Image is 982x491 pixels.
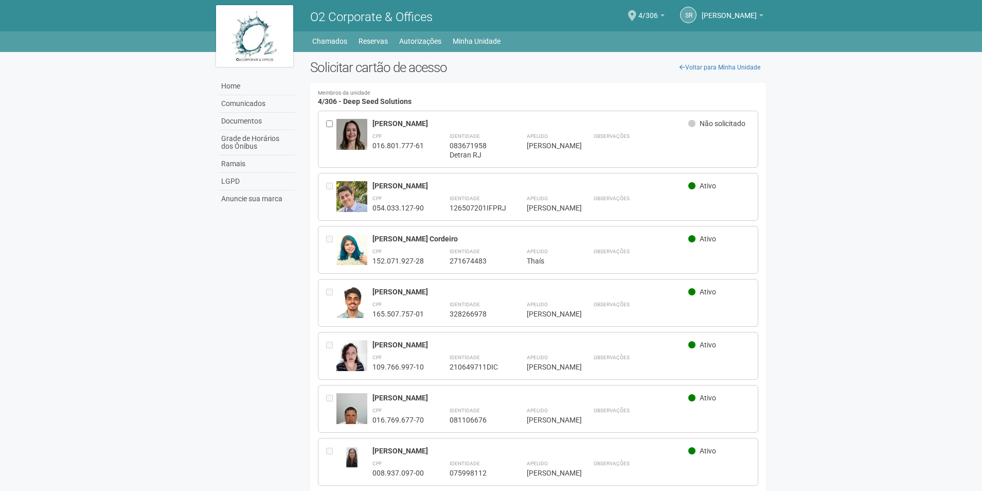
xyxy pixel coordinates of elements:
a: 4/306 [638,13,665,21]
a: Ramais [219,155,295,173]
strong: Identidade [450,249,480,254]
div: [PERSON_NAME] [527,141,568,150]
strong: Apelido [527,355,548,360]
div: 165.507.757-01 [372,309,424,319]
div: 109.766.997-10 [372,362,424,372]
strong: CPF [372,249,382,254]
div: 075998112 [450,468,501,478]
strong: Identidade [450,196,480,201]
strong: Observações [594,355,630,360]
a: LGPD [219,173,295,190]
small: Membros da unidade [318,91,759,96]
div: 016.801.777-61 [372,141,424,150]
span: 4/306 [638,2,658,20]
strong: CPF [372,196,382,201]
a: Anuncie sua marca [219,190,295,207]
strong: Identidade [450,302,480,307]
a: [PERSON_NAME] [702,13,763,21]
strong: CPF [372,461,382,466]
div: 210649711DIC [450,362,501,372]
strong: Observações [594,461,630,466]
strong: Apelido [527,461,548,466]
div: [PERSON_NAME] [527,362,568,372]
div: Entre em contato com a Aministração para solicitar o cancelamento ou 2a via [326,181,336,213]
img: user.jpg [336,181,367,215]
strong: Apelido [527,133,548,139]
a: Chamados [312,34,347,48]
a: Autorizações [399,34,441,48]
div: [PERSON_NAME] [527,203,568,213]
div: 083671958 Detran RJ [450,141,501,160]
strong: Identidade [450,408,480,413]
span: Ativo [700,394,716,402]
div: [PERSON_NAME] Cordeiro [372,234,689,243]
div: [PERSON_NAME] [372,340,689,349]
div: 126507201IFPRJ [450,203,501,213]
div: [PERSON_NAME] [372,287,689,296]
div: [PERSON_NAME] [372,446,689,455]
strong: Observações [594,408,630,413]
a: Comunicados [219,95,295,113]
a: Minha Unidade [453,34,501,48]
div: 016.769.677-70 [372,415,424,425]
span: Ativo [700,447,716,455]
img: logo.jpg [216,5,293,67]
h2: Solicitar cartão de acesso [310,60,766,75]
span: Ativo [700,288,716,296]
strong: Observações [594,302,630,307]
div: [PERSON_NAME] [372,181,689,190]
strong: Apelido [527,249,548,254]
span: Sandro Ricardo Santos da Silva [702,2,757,20]
div: Entre em contato com a Aministração para solicitar o cancelamento ou 2a via [326,340,336,372]
a: Grade de Horários dos Ônibus [219,130,295,155]
div: 271674483 [450,256,501,266]
div: 328266978 [450,309,501,319]
div: 152.071.927-28 [372,256,424,266]
div: 054.033.127-90 [372,203,424,213]
img: user.jpg [336,340,367,371]
strong: CPF [372,133,382,139]
strong: Apelido [527,408,548,413]
a: SR [680,7,697,23]
div: Entre em contato com a Aministração para solicitar o cancelamento ou 2a via [326,234,336,266]
img: user.jpg [336,234,367,265]
div: Thaís [527,256,568,266]
strong: Identidade [450,355,480,360]
div: 081106676 [450,415,501,425]
div: [PERSON_NAME] [527,415,568,425]
div: [PERSON_NAME] [527,309,568,319]
span: Ativo [700,235,716,243]
div: Entre em contato com a Aministração para solicitar o cancelamento ou 2a via [326,393,336,425]
a: Home [219,78,295,95]
span: Ativo [700,182,716,190]
span: O2 Corporate & Offices [310,10,433,24]
span: Não solicitado [700,119,745,128]
strong: Identidade [450,133,480,139]
a: Voltar para Minha Unidade [674,60,766,75]
strong: Apelido [527,196,548,201]
strong: Observações [594,196,630,201]
div: 008.937.097-00 [372,468,424,478]
strong: CPF [372,355,382,360]
div: [PERSON_NAME] [372,393,689,402]
span: Ativo [700,341,716,349]
strong: Observações [594,133,630,139]
strong: CPF [372,408,382,413]
div: [PERSON_NAME] [527,468,568,478]
strong: Apelido [527,302,548,307]
h4: 4/306 - Deep Seed Solutions [318,91,759,106]
strong: CPF [372,302,382,307]
strong: Identidade [450,461,480,466]
img: user.jpg [336,287,367,318]
a: Documentos [219,113,295,130]
div: [PERSON_NAME] [372,119,689,128]
img: user.jpg [336,446,367,468]
div: Entre em contato com a Aministração para solicitar o cancelamento ou 2a via [326,446,336,478]
div: Entre em contato com a Aministração para solicitar o cancelamento ou 2a via [326,287,336,319]
a: Reservas [359,34,388,48]
img: user.jpg [336,393,367,434]
img: user.jpg [336,119,367,161]
strong: Observações [594,249,630,254]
